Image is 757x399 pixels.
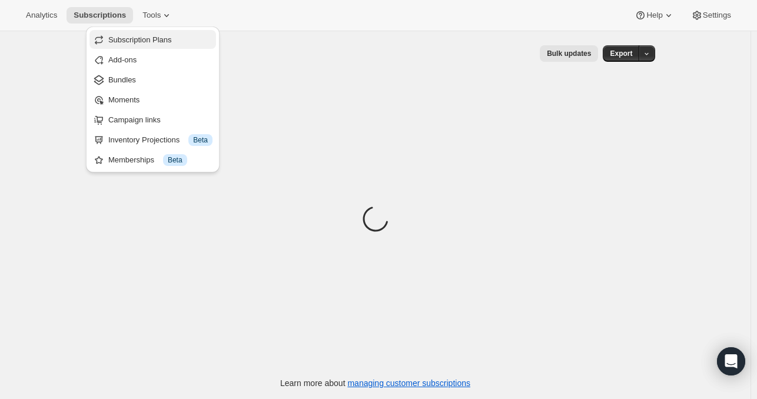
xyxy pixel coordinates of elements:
[135,7,180,24] button: Tools
[26,11,57,20] span: Analytics
[627,7,681,24] button: Help
[89,30,216,49] button: Subscription Plans
[89,50,216,69] button: Add-ons
[89,110,216,129] button: Campaign links
[717,347,745,375] div: Open Intercom Messenger
[108,75,136,84] span: Bundles
[74,11,126,20] span: Subscriptions
[108,134,213,146] div: Inventory Projections
[108,55,137,64] span: Add-ons
[168,155,182,165] span: Beta
[108,154,213,166] div: Memberships
[280,377,470,389] p: Learn more about
[108,35,172,44] span: Subscription Plans
[610,49,632,58] span: Export
[603,45,639,62] button: Export
[646,11,662,20] span: Help
[108,115,161,124] span: Campaign links
[540,45,598,62] button: Bulk updates
[547,49,591,58] span: Bulk updates
[193,135,208,145] span: Beta
[89,150,216,169] button: Memberships
[684,7,738,24] button: Settings
[89,130,216,149] button: Inventory Projections
[108,95,140,104] span: Moments
[19,7,64,24] button: Analytics
[142,11,161,20] span: Tools
[89,70,216,89] button: Bundles
[67,7,133,24] button: Subscriptions
[89,90,216,109] button: Moments
[347,378,470,388] a: managing customer subscriptions
[703,11,731,20] span: Settings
